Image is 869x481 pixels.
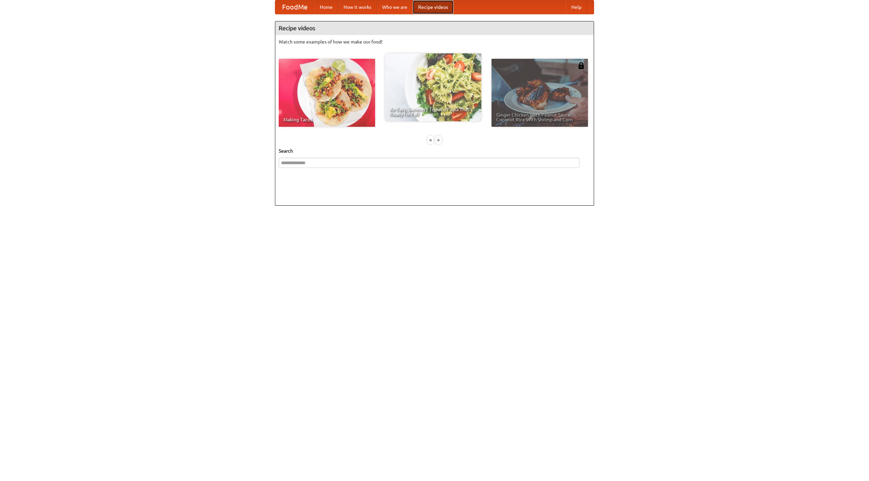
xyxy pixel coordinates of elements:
span: An Easy, Summery Tomato Pasta That's Ready for Fall [390,107,477,117]
h4: Recipe videos [275,21,594,35]
a: How it works [338,0,377,14]
a: An Easy, Summery Tomato Pasta That's Ready for Fall [385,53,481,121]
p: Watch some examples of how we make our food! [279,38,590,45]
div: « [427,136,433,144]
a: Home [314,0,338,14]
a: Help [566,0,587,14]
img: 483408.png [578,62,585,69]
a: Recipe videos [413,0,454,14]
h5: Search [279,148,590,154]
div: » [436,136,442,144]
a: Who we are [377,0,413,14]
a: Making Tacos [279,59,375,127]
span: Making Tacos [283,117,370,122]
a: FoodMe [275,0,314,14]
